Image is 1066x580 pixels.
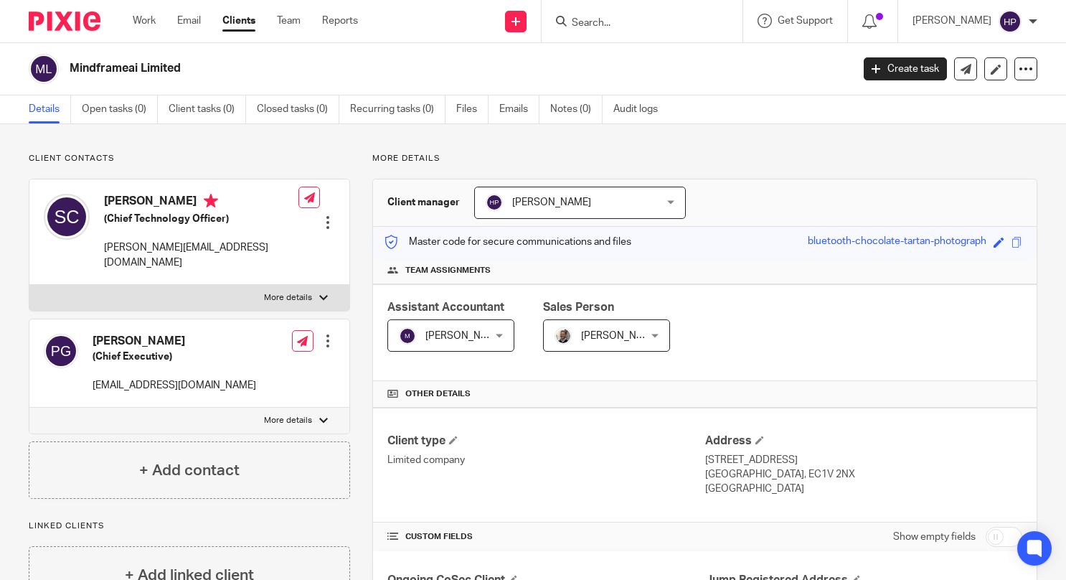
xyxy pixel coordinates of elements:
img: svg%3E [999,10,1022,33]
span: Assistant Accountant [387,301,504,313]
p: [STREET_ADDRESS] [705,453,1022,467]
div: bluetooth-chocolate-tartan-photograph [808,234,986,251]
label: Show empty fields [893,530,976,544]
a: Create task [864,57,947,80]
h5: (Chief Technology Officer) [104,212,298,226]
h4: CUSTOM FIELDS [387,531,704,543]
p: Master code for secure communications and files [384,235,631,249]
img: svg%3E [29,54,59,84]
p: [GEOGRAPHIC_DATA], EC1V 2NX [705,467,1022,482]
h4: + Add contact [139,459,240,482]
span: Other details [405,388,471,400]
h2: Mindframeai Limited [70,61,688,76]
a: Work [133,14,156,28]
a: Files [456,95,489,123]
p: Client contacts [29,153,350,164]
span: Sales Person [543,301,614,313]
p: [EMAIL_ADDRESS][DOMAIN_NAME] [93,378,256,393]
p: Limited company [387,453,704,467]
h5: (Chief Executive) [93,350,256,364]
p: More details [264,292,312,304]
i: Primary [204,194,218,208]
a: Team [277,14,301,28]
h4: Address [705,434,1022,449]
img: Matt%20Circle.png [555,327,572,345]
a: Notes (0) [550,95,603,123]
h4: Client type [387,434,704,449]
h4: [PERSON_NAME] [104,194,298,212]
p: More details [264,415,312,426]
p: [PERSON_NAME] [912,14,991,28]
a: Audit logs [613,95,669,123]
img: svg%3E [44,194,90,240]
a: Email [177,14,201,28]
a: Details [29,95,71,123]
h3: Client manager [387,195,460,210]
a: Clients [222,14,255,28]
a: Emails [499,95,539,123]
h4: [PERSON_NAME] [93,334,256,349]
p: More details [372,153,1037,164]
span: [PERSON_NAME] [512,197,591,207]
span: [PERSON_NAME] [581,331,660,341]
a: Closed tasks (0) [257,95,339,123]
span: [PERSON_NAME] [425,331,504,341]
img: Pixie [29,11,100,31]
img: svg%3E [399,327,416,345]
span: Team assignments [405,265,491,276]
p: [PERSON_NAME][EMAIL_ADDRESS][DOMAIN_NAME] [104,240,298,270]
input: Search [570,17,699,30]
span: Get Support [778,16,833,26]
a: Recurring tasks (0) [350,95,445,123]
a: Client tasks (0) [169,95,246,123]
p: Linked clients [29,520,350,532]
img: svg%3E [44,334,78,368]
p: [GEOGRAPHIC_DATA] [705,482,1022,496]
a: Open tasks (0) [82,95,158,123]
img: svg%3E [486,194,503,211]
a: Reports [322,14,358,28]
